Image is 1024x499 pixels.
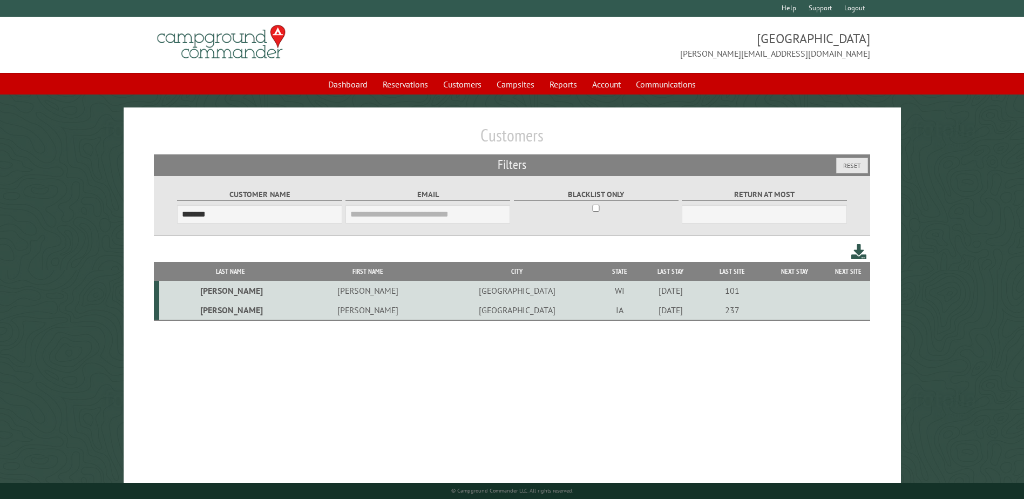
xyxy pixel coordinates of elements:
[512,30,870,60] span: [GEOGRAPHIC_DATA] [PERSON_NAME][EMAIL_ADDRESS][DOMAIN_NAME]
[301,262,435,281] th: First Name
[437,74,488,95] a: Customers
[629,74,702,95] a: Communications
[600,281,640,300] td: WI
[490,74,541,95] a: Campsites
[682,188,846,201] label: Return at most
[827,262,870,281] th: Next Site
[376,74,435,95] a: Reservations
[451,487,573,494] small: © Campground Commander LLC. All rights reserved.
[762,262,826,281] th: Next Stay
[177,188,342,201] label: Customer Name
[640,262,702,281] th: Last Stay
[322,74,374,95] a: Dashboard
[702,300,763,320] td: 237
[851,242,867,262] a: Download this customer list (.csv)
[600,262,640,281] th: State
[702,262,763,281] th: Last Site
[345,188,510,201] label: Email
[154,125,870,154] h1: Customers
[543,74,584,95] a: Reports
[514,188,679,201] label: Blacklist only
[641,305,700,315] div: [DATE]
[600,300,640,320] td: IA
[702,281,763,300] td: 101
[435,281,600,300] td: [GEOGRAPHIC_DATA]
[641,285,700,296] div: [DATE]
[836,158,868,173] button: Reset
[435,262,600,281] th: City
[301,281,435,300] td: [PERSON_NAME]
[154,154,870,175] h2: Filters
[159,300,301,320] td: [PERSON_NAME]
[586,74,627,95] a: Account
[301,300,435,320] td: [PERSON_NAME]
[435,300,600,320] td: [GEOGRAPHIC_DATA]
[159,262,301,281] th: Last Name
[159,281,301,300] td: [PERSON_NAME]
[154,21,289,63] img: Campground Commander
